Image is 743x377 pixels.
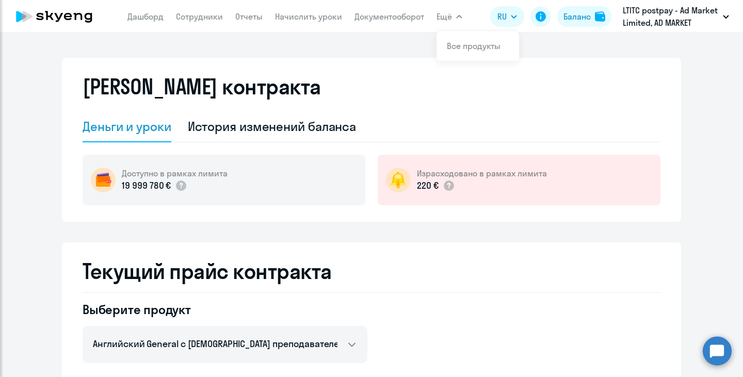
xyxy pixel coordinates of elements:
button: Балансbalance [557,6,611,27]
div: Баланс [563,10,591,23]
div: Деньги и уроки [83,118,171,135]
a: Все продукты [447,41,500,51]
a: Сотрудники [176,11,223,22]
p: 220 € [417,179,439,192]
a: Дашборд [127,11,164,22]
div: История изменений баланса [188,118,357,135]
h2: Текущий прайс контракта [83,259,660,284]
h5: Доступно в рамках лимита [122,168,228,179]
h4: Выберите продукт [83,301,367,318]
img: bell-circle.png [386,168,411,192]
h2: [PERSON_NAME] контракта [83,74,321,99]
img: balance [595,11,605,22]
button: LTITC postpay - Ad Market Limited, AD MARKET LIMITED [618,4,734,29]
span: RU [497,10,507,23]
a: Документооборот [354,11,424,22]
p: LTITC postpay - Ad Market Limited, AD MARKET LIMITED [623,4,719,29]
button: RU [490,6,524,27]
span: Ещё [437,10,452,23]
img: wallet-circle.png [91,168,116,192]
h5: Израсходовано в рамках лимита [417,168,547,179]
a: Начислить уроки [275,11,342,22]
p: 19 999 780 € [122,179,171,192]
button: Ещё [437,6,462,27]
a: Отчеты [235,11,263,22]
